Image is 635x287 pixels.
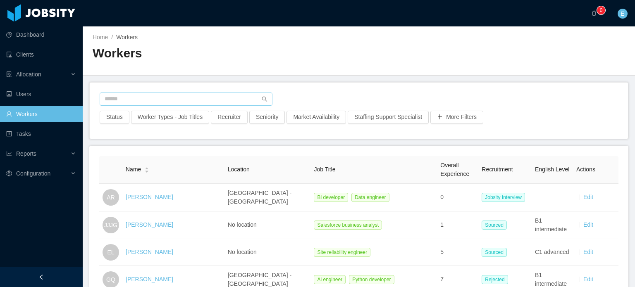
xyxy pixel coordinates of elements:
span: English Level [535,166,569,173]
i: icon: search [262,96,267,102]
a: icon: robotUsers [6,86,76,102]
a: icon: auditClients [6,46,76,63]
a: Rejected [482,276,511,282]
a: Edit [583,221,593,228]
span: Site reliability engineer [314,248,370,257]
td: No location [224,239,311,266]
span: EL [107,244,114,261]
td: 1 [437,211,478,239]
span: Location [228,166,250,173]
a: Edit [583,194,593,200]
a: Sourced [482,221,510,228]
a: Home [93,34,108,40]
span: Sourced [482,221,507,230]
a: Edit [583,249,593,255]
span: JJJG [104,217,117,233]
button: icon: plusMore Filters [430,111,483,124]
sup: 0 [597,6,605,14]
span: Reports [16,150,36,157]
button: Market Availability [286,111,346,124]
span: Data engineer [351,193,389,202]
a: [PERSON_NAME] [126,194,173,200]
td: No location [224,211,311,239]
td: [GEOGRAPHIC_DATA] - [GEOGRAPHIC_DATA] [224,184,311,211]
a: Sourced [482,249,510,255]
span: Python developer [349,275,394,284]
a: [PERSON_NAME] [126,276,173,282]
span: Bi developer [314,193,348,202]
td: B1 intermediate [532,211,573,239]
i: icon: caret-down [145,169,149,172]
button: Recruiter [211,111,248,124]
span: Workers [116,34,138,40]
span: Ai engineer [314,275,346,284]
td: 0 [437,184,478,211]
span: Allocation [16,71,41,78]
a: Jobsity Interview [482,194,528,200]
a: icon: userWorkers [6,106,76,122]
span: Sourced [482,248,507,257]
td: 5 [437,239,478,266]
span: AR [107,189,115,206]
button: Seniority [249,111,285,124]
span: E [621,9,624,19]
span: Recruitment [482,166,513,173]
i: icon: line-chart [6,151,12,157]
span: Actions [576,166,595,173]
a: icon: pie-chartDashboard [6,26,76,43]
span: / [111,34,113,40]
i: icon: caret-up [145,166,149,169]
i: icon: bell [591,10,597,16]
a: [PERSON_NAME] [126,249,173,255]
a: icon: profileTasks [6,126,76,142]
h2: Workers [93,45,359,62]
span: Jobsity Interview [482,193,525,202]
button: Staffing Support Specialist [348,111,429,124]
i: icon: setting [6,171,12,176]
i: icon: solution [6,71,12,77]
a: Edit [583,276,593,282]
button: Worker Types - Job Titles [131,111,209,124]
button: Status [100,111,129,124]
span: Overall Experience [440,162,469,177]
td: C1 advanced [532,239,573,266]
span: Configuration [16,170,50,177]
span: Rejected [482,275,508,284]
span: Name [126,165,141,174]
div: Sort [144,166,149,172]
span: Job Title [314,166,335,173]
span: Salesforce business analyst [314,221,382,230]
a: [PERSON_NAME] [126,221,173,228]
